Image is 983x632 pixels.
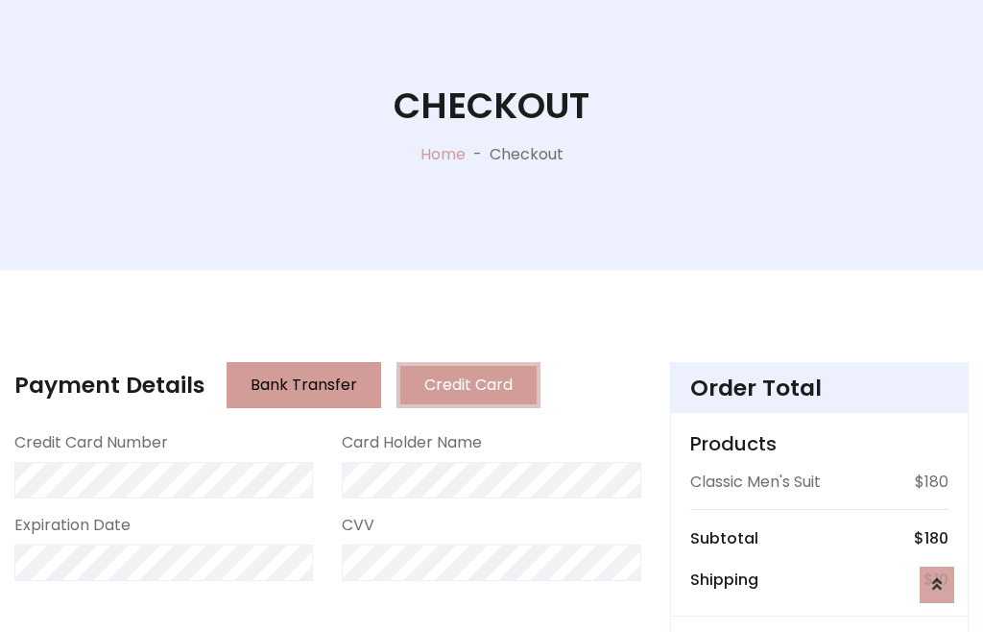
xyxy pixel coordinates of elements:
button: Bank Transfer [227,362,381,408]
h6: $ [914,529,948,547]
h6: Shipping [690,571,758,589]
label: CVV [342,514,374,537]
h4: Payment Details [14,372,204,399]
button: Credit Card [396,362,540,408]
h6: Subtotal [690,529,758,547]
h1: Checkout [394,85,589,128]
p: - [466,143,490,166]
h5: Products [690,432,948,455]
p: Checkout [490,143,563,166]
label: Expiration Date [14,514,131,537]
h4: Order Total [690,375,948,401]
p: $180 [915,471,948,494]
a: Home [420,143,466,165]
label: Card Holder Name [342,431,482,454]
label: Credit Card Number [14,431,168,454]
span: 180 [924,527,948,549]
p: Classic Men's Suit [690,471,821,494]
